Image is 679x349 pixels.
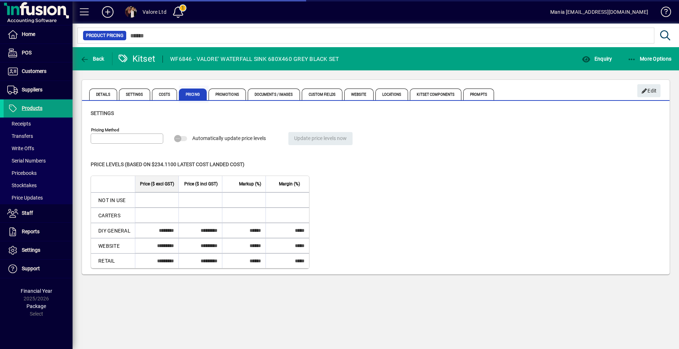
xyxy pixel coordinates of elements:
button: Update price levels now [288,132,353,145]
span: Transfers [7,133,33,139]
span: Website [344,89,374,100]
span: Financial Year [21,288,52,294]
span: Settings [119,89,150,100]
a: Settings [4,241,73,259]
mat-label: Pricing method [91,127,119,132]
td: RETAIL [91,253,135,268]
div: WF6846 - VALORE' WATERFALL SINK 680X460 GREY BLACK SET [170,53,339,65]
span: Update price levels now [294,132,347,144]
span: Details [89,89,117,100]
button: Back [78,52,106,65]
span: Margin (%) [279,180,300,188]
button: More Options [626,52,674,65]
a: Price Updates [4,192,73,204]
td: NOT IN USE [91,192,135,208]
span: Edit [641,85,657,97]
span: Kitset Components [410,89,461,100]
span: Staff [22,210,33,216]
span: Pricebooks [7,170,37,176]
span: Package [26,303,46,309]
a: Serial Numbers [4,155,73,167]
span: Serial Numbers [7,158,46,164]
app-page-header-button: Back [73,52,112,65]
span: Price Updates [7,195,43,201]
span: Price levels (based on $234.1100 Latest cost landed cost) [91,161,244,167]
a: Pricebooks [4,167,73,179]
span: Settings [91,110,114,116]
a: Stocktakes [4,179,73,192]
span: Stocktakes [7,182,37,188]
a: POS [4,44,73,62]
span: Price ($ incl GST) [184,180,218,188]
span: More Options [627,56,672,62]
a: Reports [4,223,73,241]
a: Knowledge Base [655,1,670,25]
a: Write Offs [4,142,73,155]
span: Promotions [209,89,246,100]
span: Customers [22,68,46,74]
td: DIY GENERAL [91,223,135,238]
span: Write Offs [7,145,34,151]
span: Products [22,105,42,111]
button: Edit [637,84,661,97]
span: Automatically update price levels [192,135,266,141]
a: Suppliers [4,81,73,99]
a: Home [4,25,73,44]
span: Suppliers [22,87,42,93]
span: Product Pricing [86,32,123,39]
div: Mania [EMAIL_ADDRESS][DOMAIN_NAME] [550,6,648,18]
span: Enquiry [582,56,612,62]
span: Markup (%) [239,180,261,188]
button: Add [96,5,119,19]
span: Support [22,266,40,271]
a: Customers [4,62,73,81]
span: Pricing [179,89,207,100]
span: Custom Fields [302,89,342,100]
span: Reports [22,229,40,234]
td: CARTERS [91,208,135,223]
span: Home [22,31,35,37]
span: Documents / Images [248,89,300,100]
div: Valore Ltd [143,6,166,18]
a: Staff [4,204,73,222]
span: Locations [375,89,408,100]
span: Price ($ excl GST) [140,180,174,188]
span: Settings [22,247,40,253]
span: Back [80,56,104,62]
a: Support [4,260,73,278]
button: Enquiry [580,52,614,65]
span: Prompts [463,89,494,100]
span: Costs [152,89,177,100]
td: WEBSITE [91,238,135,253]
span: POS [22,50,32,56]
button: Profile [119,5,143,19]
a: Transfers [4,130,73,142]
a: Receipts [4,118,73,130]
div: Kitset [118,53,156,65]
span: Receipts [7,121,31,127]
